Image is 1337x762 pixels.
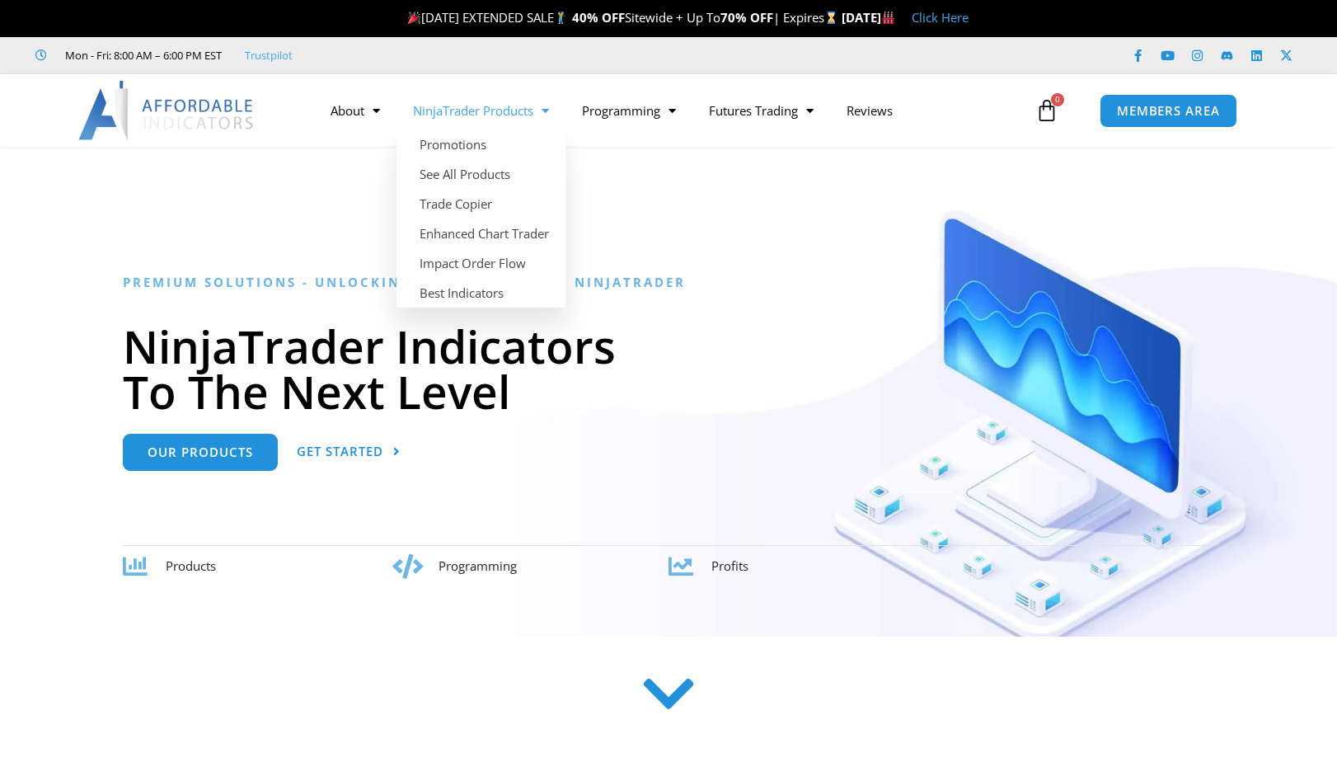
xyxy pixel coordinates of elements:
[123,434,278,471] a: Our Products
[314,92,396,129] a: About
[396,278,565,308] a: Best Indicators
[408,12,420,24] img: 🎉
[123,275,1215,290] h6: Premium Solutions - Unlocking the Potential in NinjaTrader
[396,129,565,308] ul: NinjaTrader Products
[565,92,692,129] a: Programming
[123,323,1215,414] h1: NinjaTrader Indicators To The Next Level
[882,12,894,24] img: 🏭
[78,81,256,140] img: LogoAI | Affordable Indicators – NinjaTrader
[555,12,567,24] img: 🏌️‍♂️
[297,445,383,458] span: Get Started
[396,219,565,248] a: Enhanced Chart Trader
[825,12,837,24] img: ⌛
[314,92,1031,129] nav: Menu
[439,557,517,574] span: Programming
[61,45,222,65] span: Mon - Fri: 8:00 AM – 6:00 PM EST
[148,446,253,459] span: Our Products
[830,92,909,129] a: Reviews
[1051,93,1064,106] span: 0
[396,189,565,219] a: Trade Copier
[297,434,401,471] a: Get Started
[396,248,565,278] a: Impact Order Flow
[396,129,565,159] a: Promotions
[166,557,216,574] span: Products
[1011,87,1083,134] a: 0
[720,9,773,26] strong: 70% OFF
[245,45,293,65] a: Trustpilot
[1117,105,1220,117] span: MEMBERS AREA
[1100,94,1237,128] a: MEMBERS AREA
[572,9,625,26] strong: 40% OFF
[842,9,895,26] strong: [DATE]
[692,92,830,129] a: Futures Trading
[396,92,565,129] a: NinjaTrader Products
[711,557,748,574] span: Profits
[396,159,565,189] a: See All Products
[912,9,969,26] a: Click Here
[404,9,841,26] span: [DATE] EXTENDED SALE Sitewide + Up To | Expires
